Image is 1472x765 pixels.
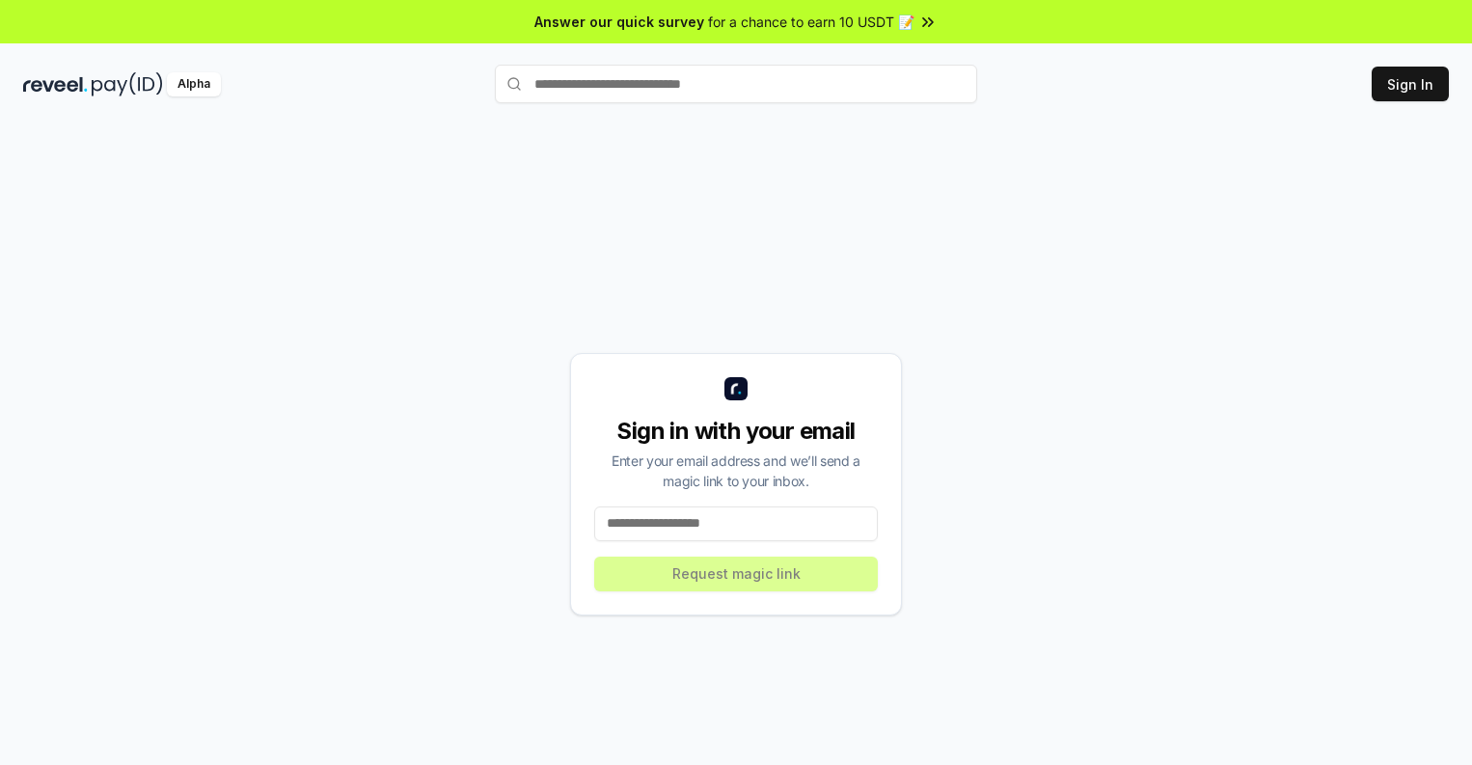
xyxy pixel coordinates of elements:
[708,12,914,32] span: for a chance to earn 10 USDT 📝
[594,416,878,447] div: Sign in with your email
[724,377,748,400] img: logo_small
[23,72,88,96] img: reveel_dark
[167,72,221,96] div: Alpha
[1372,67,1449,101] button: Sign In
[92,72,163,96] img: pay_id
[534,12,704,32] span: Answer our quick survey
[594,451,878,491] div: Enter your email address and we’ll send a magic link to your inbox.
